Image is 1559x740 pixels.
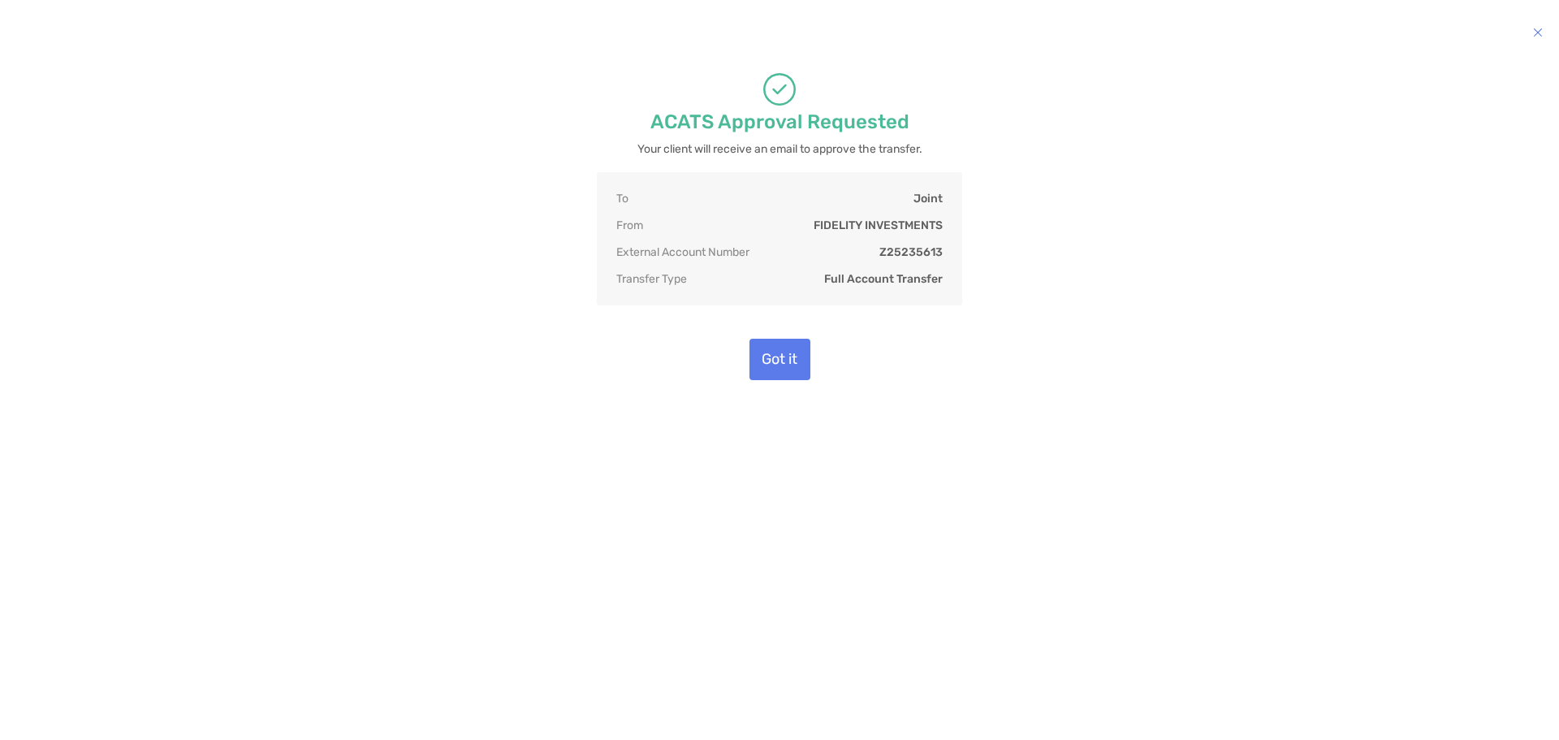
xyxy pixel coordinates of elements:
p: FIDELITY INVESTMENTS [814,219,943,232]
p: Full Account Transfer [824,272,943,286]
p: Transfer Type [616,272,687,286]
p: To [616,192,628,206]
button: Got it [749,339,810,380]
p: From [616,219,643,232]
p: Joint [913,192,943,206]
p: Your client will receive an email to approve the transfer. [637,139,922,159]
p: Z25235613 [879,245,943,259]
p: ACATS Approval Requested [650,112,909,132]
p: External Account Number [616,245,749,259]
